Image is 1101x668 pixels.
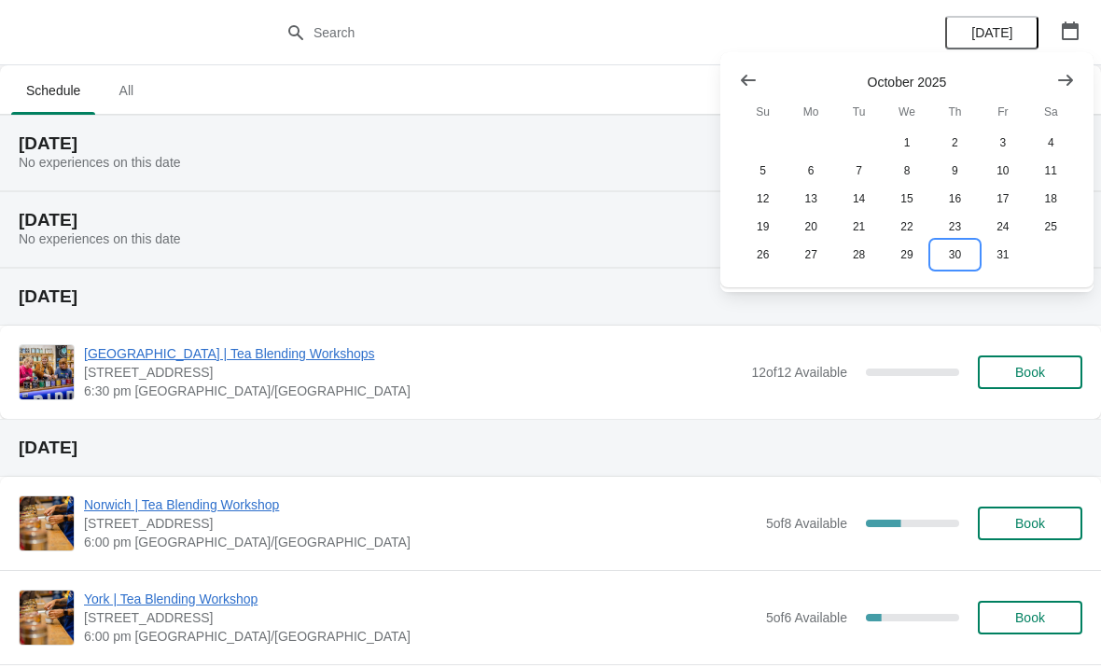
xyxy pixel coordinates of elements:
button: Tuesday October 7 2025 [835,157,883,185]
button: Monday October 6 2025 [787,157,834,185]
th: Monday [787,95,834,129]
span: York | Tea Blending Workshop [84,590,757,608]
input: Search [313,16,826,49]
span: Schedule [11,74,95,107]
button: Book [978,507,1082,540]
button: Sunday October 12 2025 [739,185,787,213]
span: 5 of 8 Available [766,516,847,531]
button: Thursday October 23 2025 [931,213,979,241]
th: Sunday [739,95,787,129]
span: No experiences on this date [19,231,181,246]
button: Saturday October 25 2025 [1027,213,1075,241]
button: Wednesday October 22 2025 [883,213,930,241]
img: York | Tea Blending Workshop | 73 Low Petergate, YO1 7HY | 6:00 pm Europe/London [20,591,74,645]
button: Friday October 31 2025 [979,241,1026,269]
button: Wednesday October 15 2025 [883,185,930,213]
span: Book [1015,610,1045,625]
th: Saturday [1027,95,1075,129]
button: Tuesday October 28 2025 [835,241,883,269]
th: Friday [979,95,1026,129]
button: Book [978,601,1082,634]
span: [GEOGRAPHIC_DATA] | Tea Blending Workshops [84,344,742,363]
button: Thursday October 16 2025 [931,185,979,213]
span: All [103,74,149,107]
button: Show next month, November 2025 [1049,63,1082,97]
button: Thursday October 9 2025 [931,157,979,185]
span: Book [1015,365,1045,380]
button: [DATE] [945,16,1038,49]
th: Thursday [931,95,979,129]
button: Wednesday October 8 2025 [883,157,930,185]
button: Wednesday October 1 2025 [883,129,930,157]
span: 12 of 12 Available [751,365,847,380]
th: Tuesday [835,95,883,129]
img: Norwich | Tea Blending Workshop | 9 Back Of The Inns, Norwich NR2 1PT, UK | 6:00 pm Europe/London [20,496,74,550]
button: Saturday October 11 2025 [1027,157,1075,185]
button: Saturday October 4 2025 [1027,129,1075,157]
button: Thursday October 2 2025 [931,129,979,157]
span: Norwich | Tea Blending Workshop [84,495,757,514]
h2: [DATE] [19,287,1082,306]
button: Sunday October 19 2025 [739,213,787,241]
button: Saturday October 18 2025 [1027,185,1075,213]
span: [DATE] [971,25,1012,40]
button: Book [978,355,1082,389]
button: Tuesday October 14 2025 [835,185,883,213]
button: Tuesday October 21 2025 [835,213,883,241]
button: Show previous month, September 2025 [732,63,765,97]
h2: [DATE] [19,134,1082,153]
span: [STREET_ADDRESS] [84,608,757,627]
button: Friday October 24 2025 [979,213,1026,241]
span: 6:00 pm [GEOGRAPHIC_DATA]/[GEOGRAPHIC_DATA] [84,533,757,551]
button: Friday October 17 2025 [979,185,1026,213]
th: Wednesday [883,95,930,129]
button: Thursday October 30 2025 [931,241,979,269]
span: [STREET_ADDRESS] [84,363,742,382]
button: Monday October 27 2025 [787,241,834,269]
button: Friday October 10 2025 [979,157,1026,185]
button: Friday October 3 2025 [979,129,1026,157]
button: Wednesday October 29 2025 [883,241,930,269]
span: No experiences on this date [19,155,181,170]
h2: [DATE] [19,438,1082,457]
span: Book [1015,516,1045,531]
button: Monday October 13 2025 [787,185,834,213]
img: Glasgow | Tea Blending Workshops | 215 Byres Road, Glasgow G12 8UD, UK | 6:30 pm Europe/London [20,345,74,399]
span: 6:30 pm [GEOGRAPHIC_DATA]/[GEOGRAPHIC_DATA] [84,382,742,400]
button: Sunday October 26 2025 [739,241,787,269]
button: Sunday October 5 2025 [739,157,787,185]
h2: [DATE] [19,211,1082,230]
button: Monday October 20 2025 [787,213,834,241]
span: 6:00 pm [GEOGRAPHIC_DATA]/[GEOGRAPHIC_DATA] [84,627,757,646]
span: 5 of 6 Available [766,610,847,625]
span: [STREET_ADDRESS] [84,514,757,533]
